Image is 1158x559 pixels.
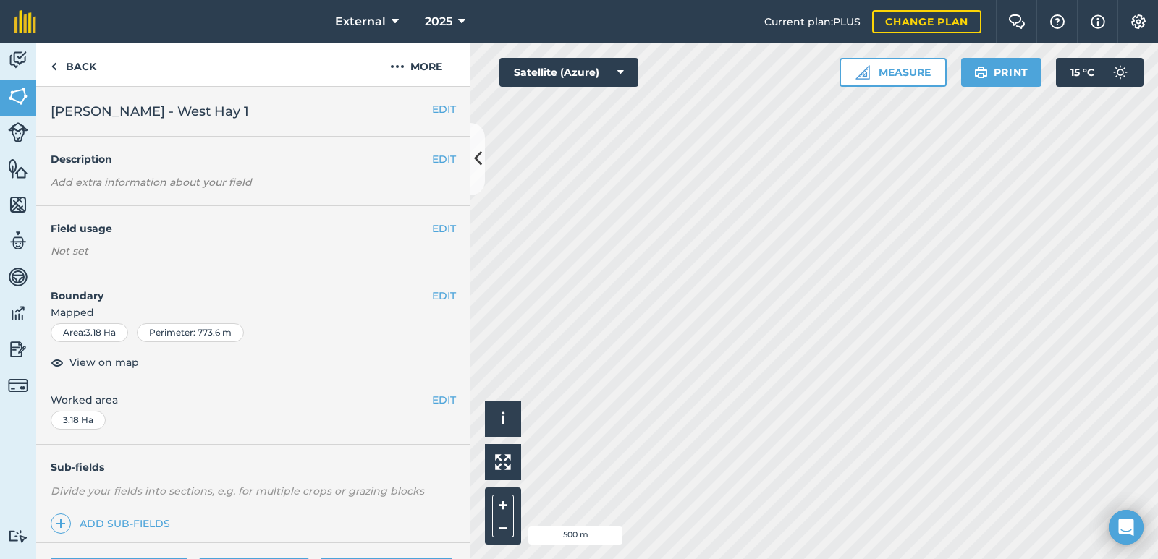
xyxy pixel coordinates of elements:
img: A question mark icon [1049,14,1066,29]
h4: Description [51,151,456,167]
button: Measure [840,58,947,87]
h4: Field usage [51,221,432,236]
button: EDIT [432,392,456,408]
div: Not set [51,244,456,258]
span: Mapped [36,304,470,320]
a: Change plan [872,10,981,33]
span: Worked area [51,392,456,408]
img: svg+xml;base64,PHN2ZyB4bWxucz0iaHR0cDovL3d3dy53My5vcmcvMjAwMC9zdmciIHdpZHRoPSIxNCIgaGVpZ2h0PSIyNC... [56,515,66,532]
div: Perimeter : 773.6 m [137,323,244,342]
button: More [362,43,470,86]
img: fieldmargin Logo [14,10,36,33]
img: svg+xml;base64,PHN2ZyB4bWxucz0iaHR0cDovL3d3dy53My5vcmcvMjAwMC9zdmciIHdpZHRoPSIyMCIgaGVpZ2h0PSIyNC... [390,58,405,75]
img: svg+xml;base64,PD94bWwgdmVyc2lvbj0iMS4wIiBlbmNvZGluZz0idXRmLTgiPz4KPCEtLSBHZW5lcmF0b3I6IEFkb2JlIE... [8,302,28,324]
img: svg+xml;base64,PD94bWwgdmVyc2lvbj0iMS4wIiBlbmNvZGluZz0idXRmLTgiPz4KPCEtLSBHZW5lcmF0b3I6IEFkb2JlIE... [8,49,28,71]
button: 15 °C [1056,58,1144,87]
img: svg+xml;base64,PD94bWwgdmVyc2lvbj0iMS4wIiBlbmNvZGluZz0idXRmLTgiPz4KPCEtLSBHZW5lcmF0b3I6IEFkb2JlIE... [8,375,28,396]
img: A cog icon [1130,14,1147,29]
button: i [485,401,521,437]
img: svg+xml;base64,PHN2ZyB4bWxucz0iaHR0cDovL3d3dy53My5vcmcvMjAwMC9zdmciIHdpZHRoPSI1NiIgaGVpZ2h0PSI2MC... [8,85,28,107]
button: EDIT [432,288,456,304]
button: – [492,516,514,537]
button: EDIT [432,221,456,236]
img: Four arrows, one pointing top left, one top right, one bottom right and the last bottom left [495,454,511,470]
button: View on map [51,354,139,371]
img: svg+xml;base64,PD94bWwgdmVyc2lvbj0iMS4wIiBlbmNvZGluZz0idXRmLTgiPz4KPCEtLSBHZW5lcmF0b3I6IEFkb2JlIE... [8,338,28,360]
img: svg+xml;base64,PHN2ZyB4bWxucz0iaHR0cDovL3d3dy53My5vcmcvMjAwMC9zdmciIHdpZHRoPSI1NiIgaGVpZ2h0PSI2MC... [8,158,28,179]
img: svg+xml;base64,PD94bWwgdmVyc2lvbj0iMS4wIiBlbmNvZGluZz0idXRmLTgiPz4KPCEtLSBHZW5lcmF0b3I6IEFkb2JlIE... [8,230,28,252]
span: i [501,409,505,427]
button: Print [961,58,1042,87]
img: svg+xml;base64,PHN2ZyB4bWxucz0iaHR0cDovL3d3dy53My5vcmcvMjAwMC9zdmciIHdpZHRoPSIxNyIgaGVpZ2h0PSIxNy... [1091,13,1105,30]
h4: Boundary [36,273,432,304]
em: Divide your fields into sections, e.g. for multiple crops or grazing blocks [51,485,424,498]
span: Current plan : PLUS [764,14,861,30]
span: 15 ° C [1070,58,1094,87]
img: Ruler icon [855,65,870,80]
h4: Sub-fields [36,459,470,475]
em: Add extra information about your field [51,176,252,189]
div: 3.18 Ha [51,411,106,430]
div: Area : 3.18 Ha [51,323,128,342]
img: Two speech bubbles overlapping with the left bubble in the forefront [1008,14,1026,29]
img: svg+xml;base64,PHN2ZyB4bWxucz0iaHR0cDovL3d3dy53My5vcmcvMjAwMC9zdmciIHdpZHRoPSI1NiIgaGVpZ2h0PSI2MC... [8,194,28,216]
img: svg+xml;base64,PD94bWwgdmVyc2lvbj0iMS4wIiBlbmNvZGluZz0idXRmLTgiPz4KPCEtLSBHZW5lcmF0b3I6IEFkb2JlIE... [8,266,28,288]
span: View on map [69,354,139,370]
img: svg+xml;base64,PD94bWwgdmVyc2lvbj0iMS4wIiBlbmNvZGluZz0idXRmLTgiPz4KPCEtLSBHZW5lcmF0b3I6IEFkb2JlIE... [8,529,28,543]
img: svg+xml;base64,PD94bWwgdmVyc2lvbj0iMS4wIiBlbmNvZGluZz0idXRmLTgiPz4KPCEtLSBHZW5lcmF0b3I6IEFkb2JlIE... [8,122,28,142]
button: EDIT [432,101,456,117]
img: svg+xml;base64,PHN2ZyB4bWxucz0iaHR0cDovL3d3dy53My5vcmcvMjAwMC9zdmciIHdpZHRoPSI5IiBoZWlnaHQ9IjI0Ii... [51,58,57,75]
button: + [492,495,514,516]
img: svg+xml;base64,PD94bWwgdmVyc2lvbj0iMS4wIiBlbmNvZGluZz0idXRmLTgiPz4KPCEtLSBHZW5lcmF0b3I6IEFkb2JlIE... [1106,58,1135,87]
a: Back [36,43,111,86]
div: Open Intercom Messenger [1109,510,1144,545]
span: External [335,13,386,30]
button: Satellite (Azure) [499,58,638,87]
img: svg+xml;base64,PHN2ZyB4bWxucz0iaHR0cDovL3d3dy53My5vcmcvMjAwMC9zdmciIHdpZHRoPSIxOSIgaGVpZ2h0PSIyNC... [974,64,988,81]
a: Add sub-fields [51,513,176,534]
button: EDIT [432,151,456,167]
span: [PERSON_NAME] - West Hay 1 [51,101,249,121]
span: 2025 [425,13,452,30]
img: svg+xml;base64,PHN2ZyB4bWxucz0iaHR0cDovL3d3dy53My5vcmcvMjAwMC9zdmciIHdpZHRoPSIxOCIgaGVpZ2h0PSIyNC... [51,354,64,371]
